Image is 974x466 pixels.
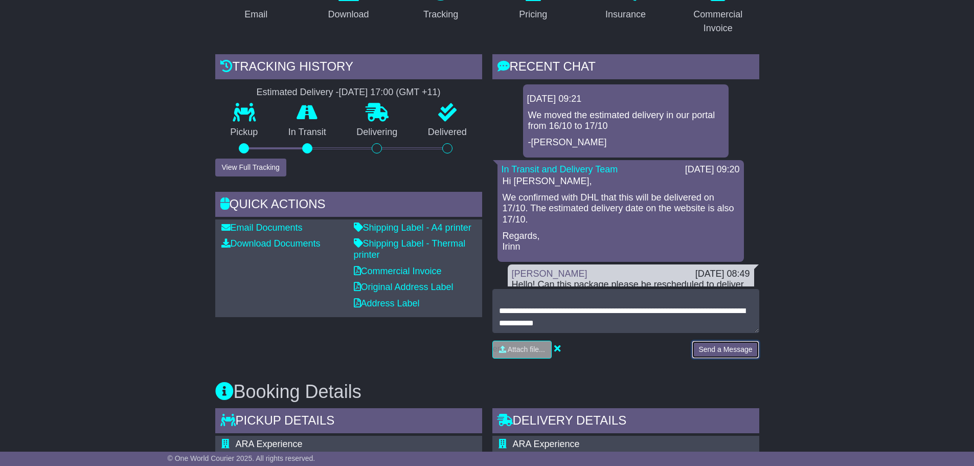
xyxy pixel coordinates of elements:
div: Pricing [519,8,547,21]
div: Tracking history [215,54,482,82]
div: Hello! Can this package please be rescheduled to deliver [DATE]? [512,279,750,301]
p: We confirmed with DHL that this will be delivered on 17/10. The estimated delivery date on the we... [503,192,739,226]
a: Shipping Label - A4 printer [354,223,471,233]
div: [DATE] 09:20 [685,164,740,175]
p: Delivered [413,127,482,138]
p: Pickup [215,127,274,138]
p: -[PERSON_NAME] [528,137,723,148]
h3: Booking Details [215,382,759,402]
div: Commercial Invoice [684,8,753,35]
div: [DATE] 09:21 [527,94,724,105]
a: Address Label [354,298,420,308]
div: Tracking [423,8,458,21]
span: ARA Experience [236,439,303,449]
p: In Transit [273,127,342,138]
a: Shipping Label - Thermal printer [354,238,466,260]
div: Estimated Delivery - [215,87,482,98]
div: Delivery Details [492,408,759,436]
div: Quick Actions [215,192,482,219]
a: Original Address Label [354,282,454,292]
div: RECENT CHAT [492,54,759,82]
p: Delivering [342,127,413,138]
div: Insurance [605,8,646,21]
a: Download Documents [221,238,321,249]
a: In Transit and Delivery Team [502,164,618,174]
a: Commercial Invoice [354,266,442,276]
a: [PERSON_NAME] [512,269,587,279]
div: Email [244,8,267,21]
button: Send a Message [692,341,759,359]
span: © One World Courier 2025. All rights reserved. [168,454,315,462]
div: Download [328,8,369,21]
p: Regards, Irinn [503,231,739,253]
div: [DATE] 08:49 [695,269,750,280]
a: Email Documents [221,223,303,233]
span: ARA Experience [513,439,580,449]
div: [DATE] 17:00 (GMT +11) [339,87,441,98]
p: Hi [PERSON_NAME], [503,176,739,187]
p: We moved the estimated delivery in our portal from 16/10 to 17/10 [528,110,723,132]
div: Pickup Details [215,408,482,436]
button: View Full Tracking [215,159,286,176]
